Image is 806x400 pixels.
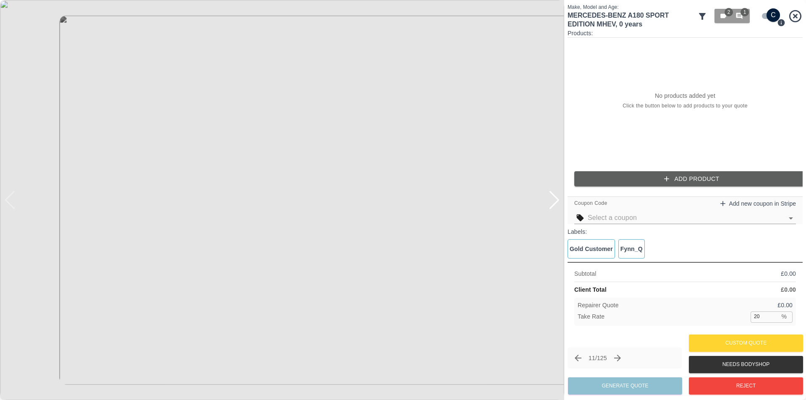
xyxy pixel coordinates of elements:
button: Needs Bodyshop [689,356,803,373]
span: Click the button below to add products to your quote [623,102,748,110]
p: Client Total [574,285,607,294]
p: £ 0.00 [777,301,793,310]
p: 11 / 125 [589,354,607,362]
button: 21 [714,9,750,23]
p: £ 0.00 [781,269,796,278]
button: Custom Quote [689,335,803,352]
p: Gold Customer [570,245,613,254]
button: Previous claim [571,351,585,365]
input: Select a coupon [588,212,783,224]
a: Add new coupon in Stripe [719,199,796,209]
span: 1 [741,8,749,16]
p: Fynn_Q [620,245,643,254]
span: Previous claim (← or ↑) [571,351,585,365]
p: Make, Model and Age: [568,3,694,11]
h1: MERCEDES-BENZ A180 SPORT EDITION MHEV , 0 years [568,11,694,29]
p: No products added yet [655,92,715,100]
p: % [781,312,787,321]
p: £ 0.00 [781,285,796,294]
p: Products: [568,29,803,37]
button: Open [785,212,797,224]
span: 2 [725,8,733,16]
button: Next claim [610,351,625,365]
button: Reject [689,377,803,395]
span: Coupon Code [574,199,607,208]
p: Subtotal [574,269,596,278]
span: Next/Skip claim (→ or ↓) [610,351,625,365]
p: Labels: [568,227,803,236]
svg: Press Q to switch [777,18,785,27]
p: Repairer Quote [578,301,619,310]
p: Take Rate [578,312,604,321]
